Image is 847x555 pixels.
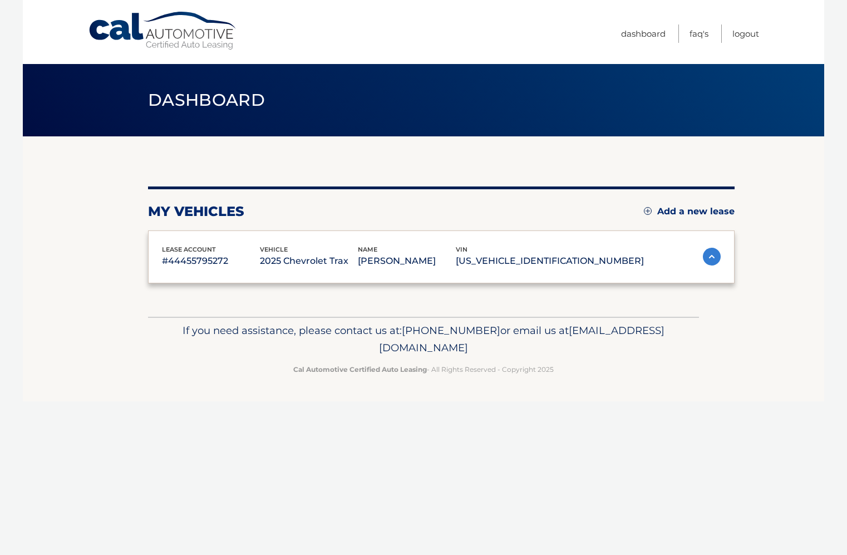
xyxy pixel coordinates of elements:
p: 2025 Chevrolet Trax [260,253,358,269]
a: Logout [732,24,759,43]
a: Cal Automotive [88,11,238,51]
a: Add a new lease [644,206,735,217]
span: [PHONE_NUMBER] [402,324,500,337]
span: vin [456,245,467,253]
h2: my vehicles [148,203,244,220]
img: accordion-active.svg [703,248,721,266]
span: lease account [162,245,216,253]
strong: Cal Automotive Certified Auto Leasing [293,365,427,374]
p: If you need assistance, please contact us at: or email us at [155,322,692,357]
img: add.svg [644,207,652,215]
span: name [358,245,377,253]
a: FAQ's [690,24,708,43]
p: #44455795272 [162,253,260,269]
span: vehicle [260,245,288,253]
p: - All Rights Reserved - Copyright 2025 [155,364,692,375]
span: Dashboard [148,90,265,110]
p: [PERSON_NAME] [358,253,456,269]
a: Dashboard [621,24,666,43]
p: [US_VEHICLE_IDENTIFICATION_NUMBER] [456,253,644,269]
